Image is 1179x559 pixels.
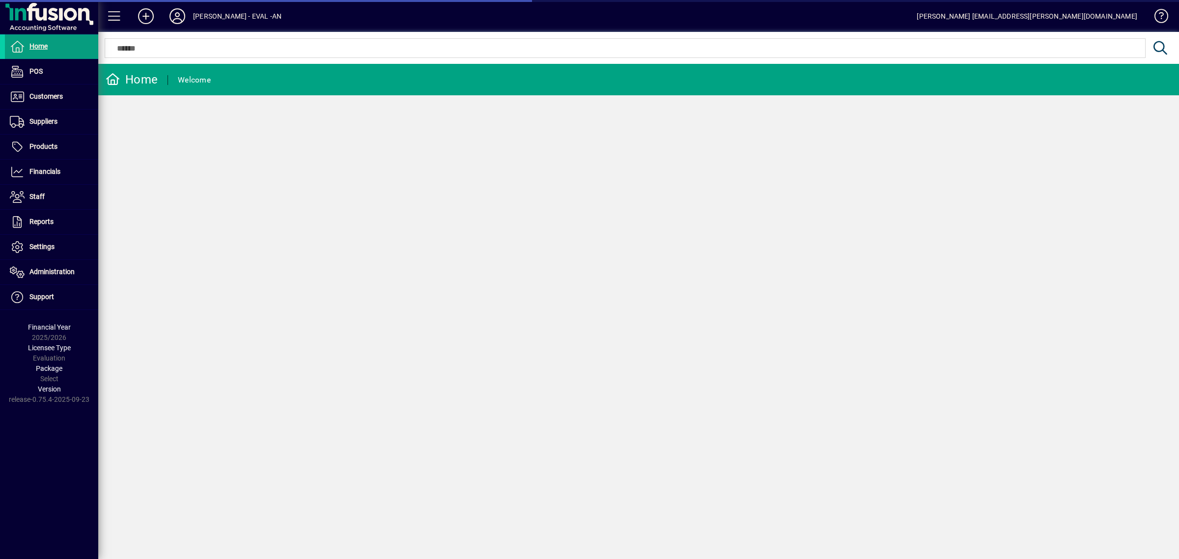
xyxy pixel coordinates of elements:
[36,364,62,372] span: Package
[5,59,98,84] a: POS
[38,385,61,393] span: Version
[5,235,98,259] a: Settings
[917,8,1137,24] div: [PERSON_NAME] [EMAIL_ADDRESS][PERSON_NAME][DOMAIN_NAME]
[178,72,211,88] div: Welcome
[29,218,54,225] span: Reports
[130,7,162,25] button: Add
[5,135,98,159] a: Products
[29,92,63,100] span: Customers
[29,193,45,200] span: Staff
[29,117,57,125] span: Suppliers
[106,72,158,87] div: Home
[29,168,60,175] span: Financials
[29,67,43,75] span: POS
[29,42,48,50] span: Home
[193,8,281,24] div: [PERSON_NAME] - EVAL -AN
[5,210,98,234] a: Reports
[5,285,98,309] a: Support
[5,160,98,184] a: Financials
[1147,2,1167,34] a: Knowledge Base
[29,243,55,251] span: Settings
[28,344,71,352] span: Licensee Type
[28,323,71,331] span: Financial Year
[29,293,54,301] span: Support
[5,110,98,134] a: Suppliers
[29,142,57,150] span: Products
[5,260,98,284] a: Administration
[5,185,98,209] a: Staff
[162,7,193,25] button: Profile
[29,268,75,276] span: Administration
[5,84,98,109] a: Customers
